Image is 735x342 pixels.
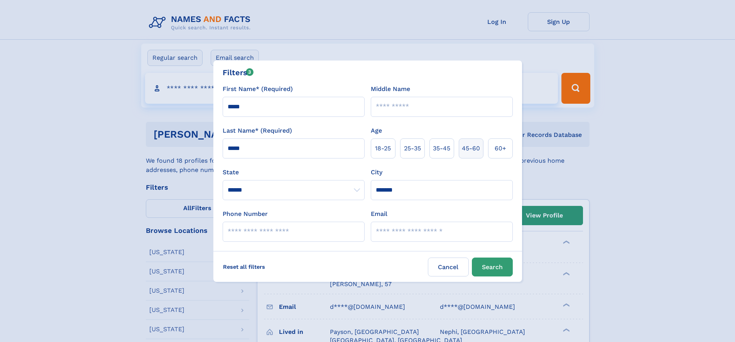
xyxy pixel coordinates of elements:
label: First Name* (Required) [223,84,293,94]
label: Last Name* (Required) [223,126,292,135]
span: 45‑60 [462,144,480,153]
label: Email [371,209,387,219]
span: 18‑25 [375,144,391,153]
label: City [371,168,382,177]
span: 25‑35 [404,144,421,153]
label: State [223,168,365,177]
label: Middle Name [371,84,410,94]
button: Search [472,258,513,276]
div: Filters [223,67,254,78]
label: Age [371,126,382,135]
label: Cancel [428,258,469,276]
label: Reset all filters [218,258,270,276]
span: 60+ [495,144,506,153]
label: Phone Number [223,209,268,219]
span: 35‑45 [433,144,450,153]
